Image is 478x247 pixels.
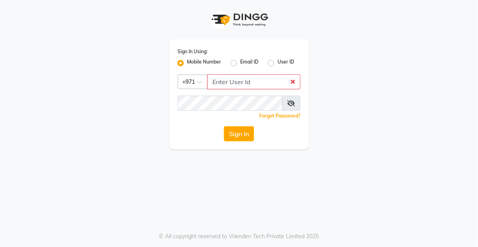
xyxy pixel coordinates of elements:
[177,96,283,111] input: Username
[187,58,221,68] label: Mobile Number
[240,58,258,68] label: Email ID
[177,48,208,55] label: Sign In Using:
[224,126,254,141] button: Sign In
[207,8,271,31] img: logo1.svg
[259,113,301,119] a: Forgot Password?
[278,58,294,68] label: User ID
[207,74,301,89] input: Username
